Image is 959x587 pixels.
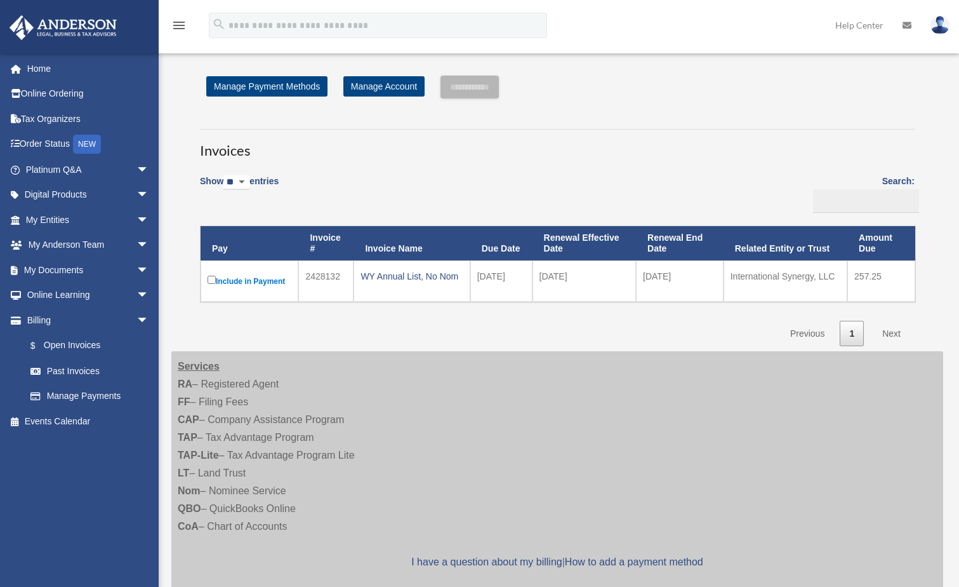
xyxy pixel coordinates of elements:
[9,233,168,258] a: My Anderson Teamarrow_drop_down
[847,260,915,302] td: 257.25
[9,132,168,158] a: Order StatusNEW
[9,257,168,283] a: My Documentsarrow_drop_down
[200,129,915,161] h3: Invoices
[840,321,864,347] a: 1
[809,173,915,213] label: Search:
[532,260,637,302] td: [DATE]
[9,207,168,233] a: My Entitiesarrow_drop_down
[636,226,724,260] th: Renewal End Date: activate to sort column ascending
[178,396,190,407] strong: FF
[9,81,168,107] a: Online Ordering
[178,432,197,443] strong: TAP
[636,260,724,302] td: [DATE]
[73,135,101,154] div: NEW
[9,283,168,308] a: Online Learningarrow_drop_down
[565,557,703,567] a: How to add a payment method
[9,182,168,208] a: Digital Productsarrow_drop_down
[136,283,162,309] span: arrow_drop_down
[171,18,187,33] i: menu
[178,361,220,372] strong: Services
[178,553,937,571] p: |
[18,358,162,384] a: Past Invoices
[9,157,168,182] a: Platinum Q&Aarrow_drop_down
[18,333,155,359] a: $Open Invoices
[136,157,162,183] span: arrow_drop_down
[136,307,162,334] span: arrow_drop_down
[9,56,168,81] a: Home
[9,408,168,434] a: Events Calendar
[847,226,915,260] th: Amount Due: activate to sort column ascending
[930,16,949,34] img: User Pic
[298,226,354,260] th: Invoice #: activate to sort column ascending
[178,379,192,389] strong: RA
[411,557,562,567] a: I have a question about my billing
[724,260,847,302] td: International Synergy, LLC
[212,17,226,31] i: search
[200,173,279,203] label: Show entries
[136,182,162,208] span: arrow_drop_down
[171,22,187,33] a: menu
[136,233,162,259] span: arrow_drop_down
[136,207,162,233] span: arrow_drop_down
[178,485,201,496] strong: Nom
[201,226,298,260] th: Pay: activate to sort column descending
[136,257,162,283] span: arrow_drop_down
[9,106,168,132] a: Tax Organizers
[343,76,425,97] a: Manage Account
[470,226,532,260] th: Due Date: activate to sort column ascending
[873,321,910,347] a: Next
[813,189,919,213] input: Search:
[6,15,121,40] img: Anderson Advisors Platinum Portal
[208,276,216,284] input: Include in Payment
[178,450,219,461] strong: TAP-Lite
[37,338,44,354] span: $
[206,76,327,97] a: Manage Payment Methods
[470,260,532,302] td: [DATE]
[223,175,249,190] select: Showentries
[178,503,201,514] strong: QBO
[298,260,354,302] td: 2428132
[532,226,637,260] th: Renewal Effective Date: activate to sort column ascending
[724,226,847,260] th: Related Entity or Trust: activate to sort column ascending
[178,414,199,425] strong: CAP
[208,273,291,289] label: Include in Payment
[18,384,162,409] a: Manage Payments
[781,321,834,347] a: Previous
[9,307,162,333] a: Billingarrow_drop_down
[178,468,189,478] strong: LT
[360,267,463,285] div: WY Annual List, No Nom
[178,521,199,532] strong: CoA
[354,226,470,260] th: Invoice Name: activate to sort column ascending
